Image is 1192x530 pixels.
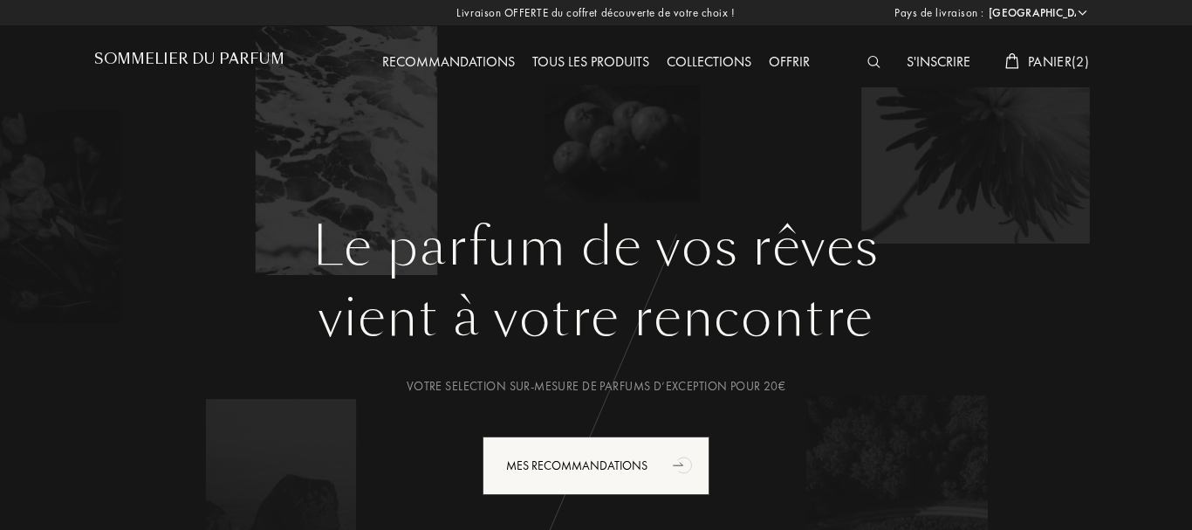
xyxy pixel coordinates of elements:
div: Collections [658,52,760,74]
img: search_icn_white.svg [867,56,880,68]
a: Tous les produits [524,52,658,71]
a: Offrir [760,52,819,71]
div: S'inscrire [898,52,979,74]
div: Recommandations [373,52,524,74]
a: Collections [658,52,760,71]
div: vient à votre rencontre [107,279,1085,357]
img: cart_white.svg [1005,53,1019,69]
div: Mes Recommandations [483,437,709,495]
a: Sommelier du Parfum [94,51,284,74]
div: Offrir [760,52,819,74]
div: Votre selection sur-mesure de parfums d’exception pour 20€ [107,377,1085,396]
h1: Le parfum de vos rêves [107,216,1085,279]
a: Mes Recommandationsanimation [469,437,723,495]
h1: Sommelier du Parfum [94,51,284,67]
span: Pays de livraison : [894,4,984,22]
span: Panier ( 2 ) [1028,52,1089,71]
div: Tous les produits [524,52,658,74]
a: Recommandations [373,52,524,71]
a: S'inscrire [898,52,979,71]
div: animation [667,447,702,482]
